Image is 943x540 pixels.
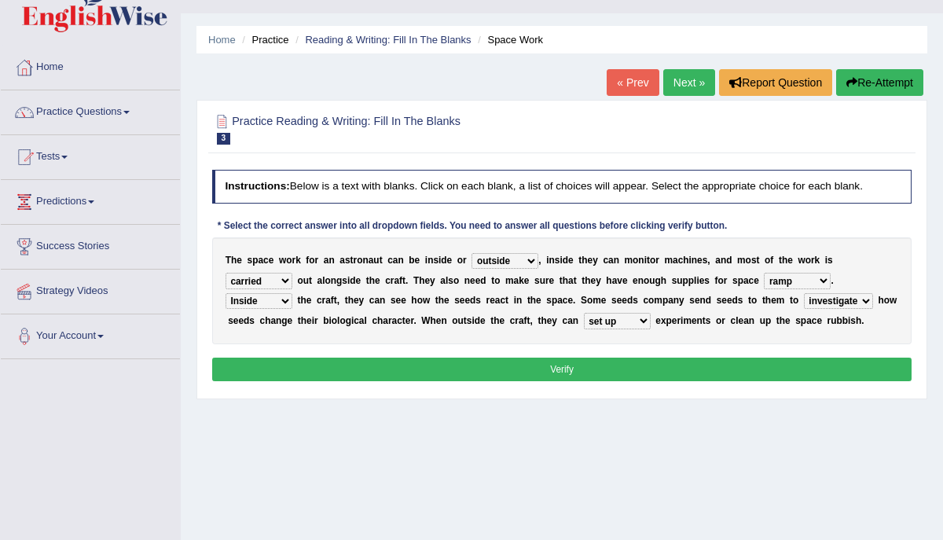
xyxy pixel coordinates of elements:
[281,315,287,326] b: g
[578,255,582,266] b: t
[336,275,342,286] b: g
[719,69,832,96] button: Report Question
[279,255,286,266] b: w
[244,315,249,326] b: d
[212,220,733,234] div: * Select the correct answer into all dropdown fields. You need to answer all questions before cli...
[884,295,890,306] b: o
[364,315,366,326] b: l
[460,295,465,306] b: e
[226,255,231,266] b: T
[779,255,782,266] b: t
[398,255,403,266] b: n
[683,275,688,286] b: p
[787,255,793,266] b: e
[292,255,295,266] b: r
[603,255,608,266] b: c
[402,275,405,286] b: t
[696,275,699,286] b: i
[438,255,441,266] b: i
[776,295,785,306] b: m
[231,255,237,266] b: h
[563,295,568,306] b: c
[263,255,269,266] b: c
[464,295,470,306] b: e
[357,255,362,266] b: o
[309,275,312,286] b: t
[754,275,759,286] b: e
[328,255,334,266] b: n
[217,133,231,145] span: 3
[593,295,601,306] b: m
[325,275,330,286] b: o
[664,255,673,266] b: m
[323,315,328,326] b: b
[683,255,688,266] b: h
[612,275,618,286] b: a
[762,295,765,306] b: t
[633,295,638,306] b: s
[581,295,587,306] b: S
[695,295,700,306] b: e
[475,275,481,286] b: e
[474,32,543,47] li: Space Work
[322,275,325,286] b: l
[582,275,585,286] b: t
[721,255,726,266] b: n
[738,295,743,306] b: s
[346,315,351,326] b: g
[380,295,385,306] b: n
[588,255,593,266] b: e
[737,255,746,266] b: m
[607,69,659,96] a: « Prev
[707,255,710,266] b: ,
[438,295,444,306] b: h
[301,315,306,326] b: h
[486,295,490,306] b: r
[424,275,430,286] b: e
[811,255,815,266] b: r
[805,255,811,266] b: o
[677,275,682,286] b: u
[546,295,552,306] b: s
[317,275,323,286] b: a
[411,295,416,306] b: h
[355,275,361,286] b: e
[500,295,505,306] b: c
[663,69,715,96] a: Next »
[369,295,375,306] b: c
[688,275,694,286] b: p
[237,255,242,266] b: e
[415,255,420,266] b: e
[491,275,494,286] b: t
[297,275,303,286] b: o
[312,315,314,326] b: i
[362,255,368,266] b: n
[238,32,288,47] li: Practice
[347,275,350,286] b: i
[494,275,500,286] b: o
[441,255,446,266] b: d
[530,295,536,306] b: h
[233,315,239,326] b: e
[427,255,433,266] b: n
[627,295,633,306] b: d
[726,255,732,266] b: d
[654,295,662,306] b: m
[490,295,495,306] b: e
[692,255,697,266] b: n
[540,275,545,286] b: u
[638,275,644,286] b: n
[1,314,180,354] a: Your Account
[433,255,438,266] b: s
[306,315,312,326] b: e
[560,255,562,266] b: i
[549,275,555,286] b: e
[890,295,897,306] b: w
[298,315,301,326] b: t
[617,275,622,286] b: v
[601,295,607,306] b: e
[557,295,563,306] b: a
[387,255,393,266] b: c
[374,295,380,306] b: a
[369,255,374,266] b: a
